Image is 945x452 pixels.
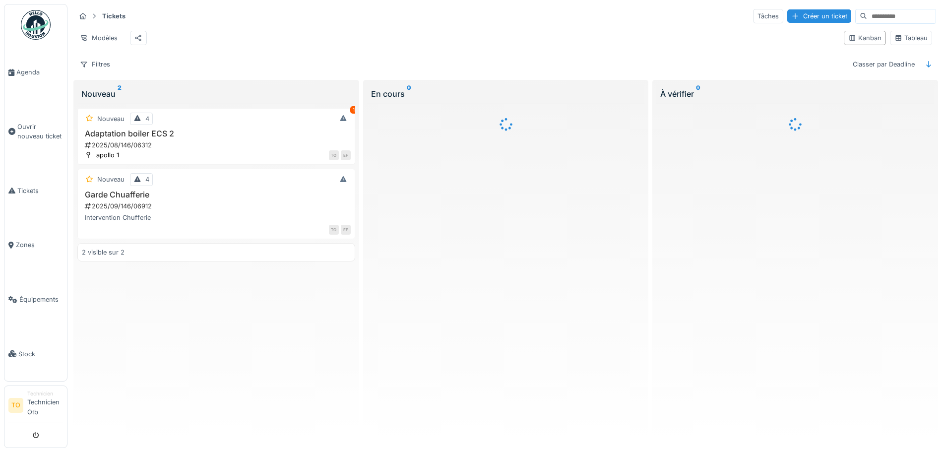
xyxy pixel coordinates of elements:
[848,33,882,43] div: Kanban
[82,190,351,199] h3: Garde Chuafferie
[16,240,63,250] span: Zones
[84,140,351,150] div: 2025/08/146/06312
[75,31,122,45] div: Modèles
[82,213,351,222] div: Intervention Chufferie
[4,272,67,327] a: Équipements
[27,390,63,421] li: Technicien Otb
[787,9,851,23] div: Créer un ticket
[4,326,67,381] a: Stock
[407,88,411,100] sup: 0
[329,225,339,235] div: TO
[27,390,63,397] div: Technicien
[329,150,339,160] div: TO
[118,88,122,100] sup: 2
[21,10,51,40] img: Badge_color-CXgf-gQk.svg
[82,129,351,138] h3: Adaptation boiler ECS 2
[97,175,125,184] div: Nouveau
[145,175,149,184] div: 4
[4,218,67,272] a: Zones
[8,398,23,413] li: TO
[82,248,125,257] div: 2 visible sur 2
[16,67,63,77] span: Agenda
[145,114,149,124] div: 4
[4,164,67,218] a: Tickets
[894,33,928,43] div: Tableau
[75,57,115,71] div: Filtres
[18,349,63,359] span: Stock
[8,390,63,423] a: TO TechnicienTechnicien Otb
[17,186,63,195] span: Tickets
[696,88,700,100] sup: 0
[4,100,67,164] a: Ouvrir nouveau ticket
[97,114,125,124] div: Nouveau
[371,88,641,100] div: En cours
[84,201,351,211] div: 2025/09/146/06912
[341,225,351,235] div: EF
[753,9,783,23] div: Tâches
[19,295,63,304] span: Équipements
[660,88,930,100] div: À vérifier
[81,88,351,100] div: Nouveau
[350,106,357,114] div: 1
[98,11,129,21] strong: Tickets
[341,150,351,160] div: EF
[848,57,919,71] div: Classer par Deadline
[96,150,119,160] div: apollo 1
[17,122,63,141] span: Ouvrir nouveau ticket
[4,45,67,100] a: Agenda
